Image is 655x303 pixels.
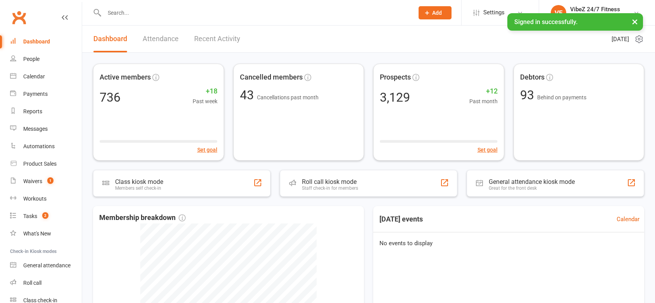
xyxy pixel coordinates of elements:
span: Settings [483,4,505,21]
span: +18 [193,86,217,97]
a: Automations [10,138,82,155]
span: Membership breakdown [99,212,186,223]
div: Calendar [23,73,45,80]
span: Past month [469,97,498,106]
div: Class kiosk mode [115,178,163,185]
a: Roll call [10,274,82,292]
a: Messages [10,120,82,138]
a: People [10,50,82,68]
div: General attendance [23,262,71,268]
span: 2 [42,212,48,219]
div: Members self check-in [115,185,163,191]
a: Product Sales [10,155,82,173]
span: Cancellations past month [257,94,319,100]
a: Clubworx [9,8,29,27]
div: Great for the front desk [489,185,575,191]
span: Prospects [380,72,411,83]
span: 1 [47,177,53,184]
a: What's New [10,225,82,242]
div: Dashboard [23,38,50,45]
h3: [DATE] events [373,212,429,226]
div: Waivers [23,178,42,184]
span: +12 [469,86,498,97]
a: Dashboard [10,33,82,50]
div: Roll call kiosk mode [302,178,358,185]
button: Set goal [477,145,498,154]
div: General attendance kiosk mode [489,178,575,185]
span: Behind on payments [537,94,586,100]
div: VF [551,5,566,21]
button: × [628,13,642,30]
a: Waivers 1 [10,173,82,190]
div: Payments [23,91,48,97]
div: Workouts [23,196,47,202]
div: No events to display [370,232,647,254]
a: Reports [10,103,82,120]
a: Recent Activity [194,26,240,52]
div: What's New [23,230,51,237]
a: General attendance kiosk mode [10,257,82,274]
div: Automations [23,143,55,149]
a: Calendar [617,215,639,224]
span: Past week [193,97,217,106]
span: 43 [240,88,257,102]
span: 93 [520,88,537,102]
button: Set goal [197,145,217,154]
div: 736 [100,91,121,104]
a: Attendance [143,26,179,52]
div: People [23,56,40,62]
a: Workouts [10,190,82,208]
a: Payments [10,85,82,103]
div: Reports [23,108,42,114]
a: Calendar [10,68,82,85]
div: VibeZ 24/7 Fitness [570,6,620,13]
button: Add [419,6,452,19]
div: Messages [23,126,48,132]
input: Search... [102,7,409,18]
span: [DATE] [612,35,629,44]
span: Active members [100,72,151,83]
div: Staff check-in for members [302,185,358,191]
span: Debtors [520,72,545,83]
div: Roll call [23,280,41,286]
span: Add [432,10,442,16]
a: Tasks 2 [10,208,82,225]
span: Signed in successfully. [514,18,577,26]
div: VibeZ 24/7 Fitness [570,13,620,20]
span: Cancelled members [240,72,303,83]
a: Dashboard [93,26,127,52]
div: Tasks [23,213,37,219]
div: Product Sales [23,161,57,167]
div: 3,129 [380,91,410,104]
